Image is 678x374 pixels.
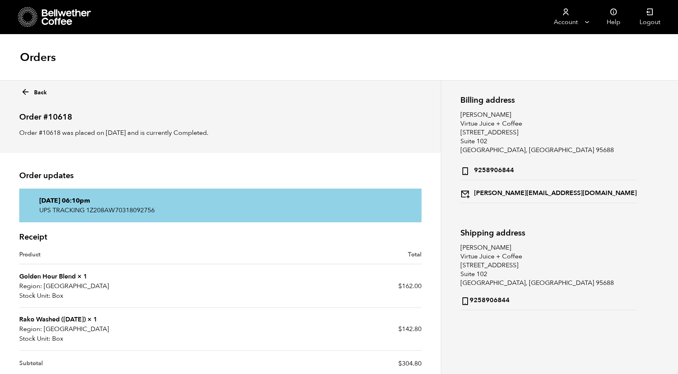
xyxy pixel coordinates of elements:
[19,315,86,324] a: Rako Washed ([DATE])
[460,228,637,238] h2: Shipping address
[398,282,422,291] bdi: 162.00
[21,85,47,97] a: Back
[19,106,422,122] h2: Order #10618
[460,96,637,105] h2: Billing address
[19,128,422,138] p: Order #10618 was placed on [DATE] and is currently Completed.
[398,325,402,333] span: $
[19,250,220,265] th: Product
[19,232,422,242] h2: Receipt
[19,291,50,301] strong: Stock Unit:
[460,294,510,306] strong: 9258906844
[398,325,422,333] bdi: 142.80
[19,281,220,291] p: [GEOGRAPHIC_DATA]
[460,243,637,310] address: [PERSON_NAME] Virtue Juice + Coffee [STREET_ADDRESS] Suite 102 [GEOGRAPHIC_DATA], [GEOGRAPHIC_DAT...
[19,281,42,291] strong: Region:
[39,196,402,205] p: [DATE] 06:10pm
[19,272,76,281] a: Golden Hour Blend
[19,351,220,372] th: Subtotal
[19,171,422,181] h2: Order updates
[87,315,97,324] strong: × 1
[19,334,50,344] strong: Stock Unit:
[460,164,514,176] strong: 9258906844
[19,324,42,334] strong: Region:
[398,282,402,291] span: $
[20,50,56,65] h1: Orders
[19,291,220,301] p: Box
[220,250,422,265] th: Total
[19,334,220,344] p: Box
[39,205,402,215] p: UPS TRACKING 1Z208AW70318092756
[398,359,402,368] span: $
[19,324,220,334] p: [GEOGRAPHIC_DATA]
[77,272,87,281] strong: × 1
[460,187,637,199] strong: [PERSON_NAME][EMAIL_ADDRESS][DOMAIN_NAME]
[460,110,637,203] address: [PERSON_NAME] Virtue Juice + Coffee [STREET_ADDRESS] Suite 102 [GEOGRAPHIC_DATA], [GEOGRAPHIC_DAT...
[398,359,422,368] span: 304.80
